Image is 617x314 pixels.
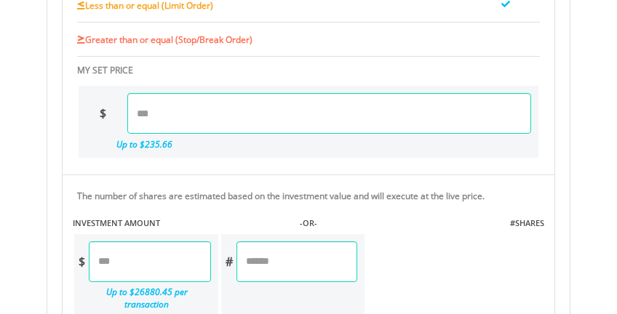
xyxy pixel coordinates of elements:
[74,241,89,282] div: $
[510,217,544,229] label: #SHARES
[73,217,160,229] label: INVESTMENT AMOUNT
[85,33,252,46] span: Greater than or equal (Stop/Break Order)
[116,134,531,150] div: Up to $
[77,64,540,77] h6: MY SET PRICE
[145,138,172,150] span: 235.66
[221,241,236,282] div: #
[79,93,127,134] div: $
[300,217,317,229] label: -OR-
[77,190,549,202] div: The number of shares are estimated based on the investment value and will execute at the live price.
[74,282,211,314] div: Up to $26880.45 per transaction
